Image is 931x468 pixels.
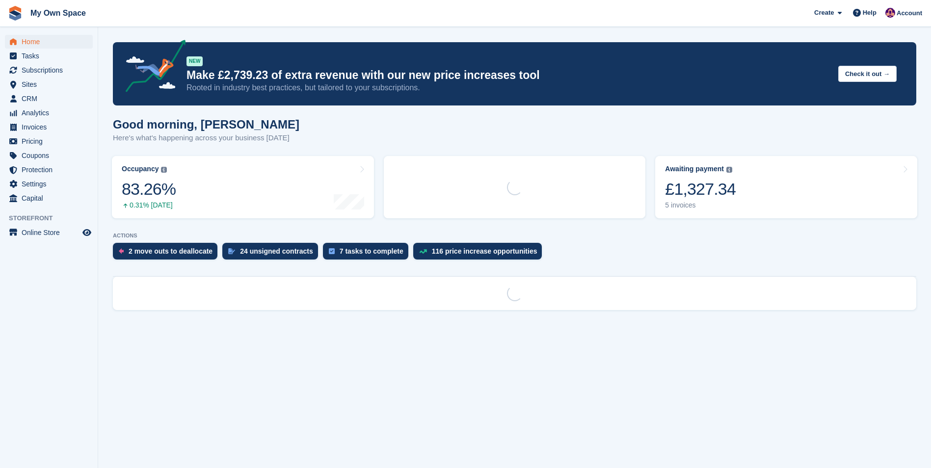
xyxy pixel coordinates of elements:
[5,92,93,105] a: menu
[5,78,93,91] a: menu
[413,243,547,264] a: 116 price increase opportunities
[22,92,80,105] span: CRM
[122,201,176,209] div: 0.31% [DATE]
[186,68,830,82] p: Make £2,739.23 of extra revenue with our new price increases tool
[5,191,93,205] a: menu
[22,106,80,120] span: Analytics
[885,8,895,18] img: Sergio Tartaglia
[22,226,80,239] span: Online Store
[5,149,93,162] a: menu
[665,179,736,199] div: £1,327.34
[119,248,124,254] img: move_outs_to_deallocate_icon-f764333ba52eb49d3ac5e1228854f67142a1ed5810a6f6cc68b1a99e826820c5.svg
[122,179,176,199] div: 83.26%
[5,106,93,120] a: menu
[27,5,90,21] a: My Own Space
[117,40,186,96] img: price-adjustments-announcement-icon-8257ccfd72463d97f412b2fc003d46551f7dbcb40ab6d574587a9cd5c0d94...
[655,156,917,218] a: Awaiting payment £1,327.34 5 invoices
[5,120,93,134] a: menu
[22,78,80,91] span: Sites
[897,8,922,18] span: Account
[22,35,80,49] span: Home
[22,163,80,177] span: Protection
[432,247,537,255] div: 116 price increase opportunities
[22,177,80,191] span: Settings
[22,49,80,63] span: Tasks
[329,248,335,254] img: task-75834270c22a3079a89374b754ae025e5fb1db73e45f91037f5363f120a921f8.svg
[112,156,374,218] a: Occupancy 83.26% 0.31% [DATE]
[838,66,897,82] button: Check it out →
[8,6,23,21] img: stora-icon-8386f47178a22dfd0bd8f6a31ec36ba5ce8667c1dd55bd0f319d3a0aa187defe.svg
[814,8,834,18] span: Create
[122,165,159,173] div: Occupancy
[5,63,93,77] a: menu
[5,35,93,49] a: menu
[726,167,732,173] img: icon-info-grey-7440780725fd019a000dd9b08b2336e03edf1995a4989e88bcd33f0948082b44.svg
[5,134,93,148] a: menu
[665,201,736,209] div: 5 invoices
[228,248,235,254] img: contract_signature_icon-13c848040528278c33f63329250d36e43548de30e8caae1d1a13099fd9432cc5.svg
[129,247,213,255] div: 2 move outs to deallocate
[22,149,80,162] span: Coupons
[323,243,413,264] a: 7 tasks to complete
[113,243,222,264] a: 2 move outs to deallocate
[161,167,167,173] img: icon-info-grey-7440780725fd019a000dd9b08b2336e03edf1995a4989e88bcd33f0948082b44.svg
[81,227,93,238] a: Preview store
[240,247,313,255] div: 24 unsigned contracts
[22,63,80,77] span: Subscriptions
[419,249,427,254] img: price_increase_opportunities-93ffe204e8149a01c8c9dc8f82e8f89637d9d84a8eef4429ea346261dce0b2c0.svg
[186,56,203,66] div: NEW
[5,177,93,191] a: menu
[5,49,93,63] a: menu
[340,247,403,255] div: 7 tasks to complete
[186,82,830,93] p: Rooted in industry best practices, but tailored to your subscriptions.
[222,243,323,264] a: 24 unsigned contracts
[9,213,98,223] span: Storefront
[5,226,93,239] a: menu
[113,132,299,144] p: Here's what's happening across your business [DATE]
[113,118,299,131] h1: Good morning, [PERSON_NAME]
[22,134,80,148] span: Pricing
[113,233,916,239] p: ACTIONS
[22,120,80,134] span: Invoices
[665,165,724,173] div: Awaiting payment
[863,8,877,18] span: Help
[5,163,93,177] a: menu
[22,191,80,205] span: Capital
